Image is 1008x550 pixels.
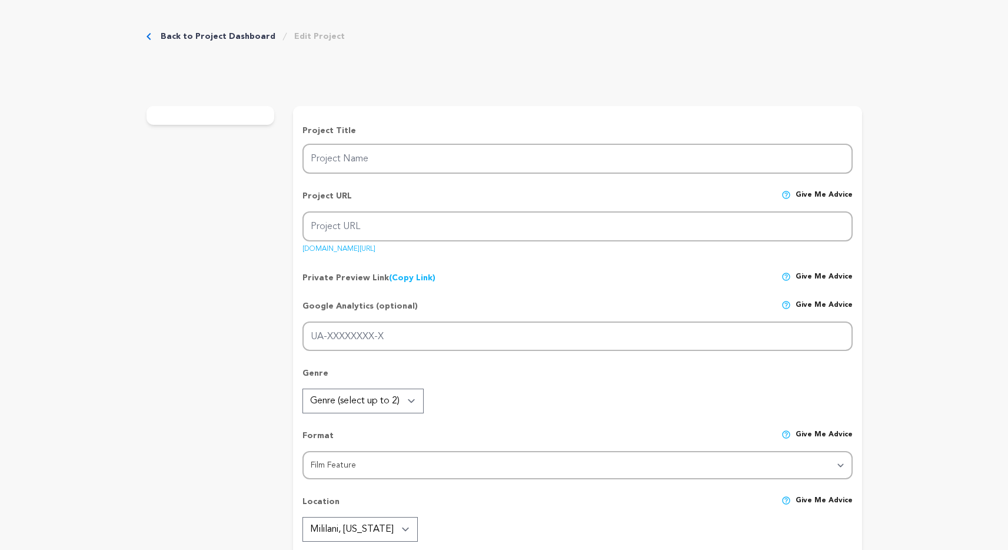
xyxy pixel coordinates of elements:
[302,241,375,253] a: [DOMAIN_NAME][URL]
[302,430,334,451] p: Format
[781,496,791,505] img: help-circle.svg
[294,31,345,42] a: Edit Project
[302,144,852,174] input: Project Name
[796,496,853,517] span: Give me advice
[781,190,791,200] img: help-circle.svg
[302,190,352,211] p: Project URL
[781,300,791,310] img: help-circle.svg
[796,272,853,284] span: Give me advice
[796,430,853,451] span: Give me advice
[147,31,345,42] div: Breadcrumb
[302,322,852,352] input: UA-XXXXXXXX-X
[796,190,853,211] span: Give me advice
[302,272,435,284] p: Private Preview Link
[302,300,418,322] p: Google Analytics (optional)
[781,272,791,281] img: help-circle.svg
[389,274,435,282] a: (Copy Link)
[796,300,853,322] span: Give me advice
[302,496,340,517] p: Location
[302,367,852,389] p: Genre
[302,211,852,241] input: Project URL
[781,430,791,439] img: help-circle.svg
[161,31,275,42] a: Back to Project Dashboard
[302,125,852,137] p: Project Title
